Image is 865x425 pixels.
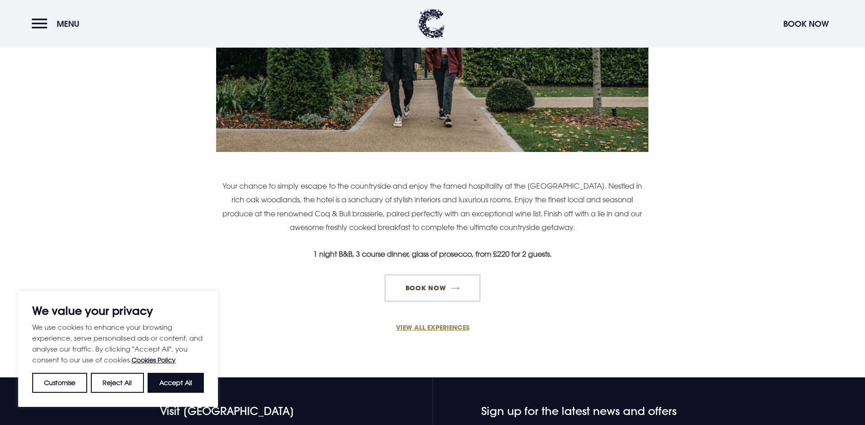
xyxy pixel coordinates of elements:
button: Customise [32,373,87,393]
p: Your chance to simply escape to the countryside and enjoy the famed hospitality at the [GEOGRAPHI... [216,179,648,234]
strong: 1 night B&B, 3 course dinner, glass of prosecco, from £220 for 2 guests. [313,249,552,259]
button: Reject All [91,373,143,393]
p: We value your privacy [32,305,204,316]
div: We value your privacy [18,291,218,407]
h4: Visit [GEOGRAPHIC_DATA] [160,405,374,418]
span: Menu [57,19,79,29]
a: Cookies Policy [132,356,176,364]
button: Menu [32,14,84,34]
a: VIEW ALL EXPERIENCES [217,322,649,332]
button: Book Now [779,14,833,34]
img: Clandeboye Lodge [418,9,445,39]
button: Accept All [148,373,204,393]
h4: Sign up for the latest news and offers [481,405,643,418]
a: Book Now [385,274,480,302]
p: We use cookies to enhance your browsing experience, serve personalised ads or content, and analys... [32,322,204,366]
